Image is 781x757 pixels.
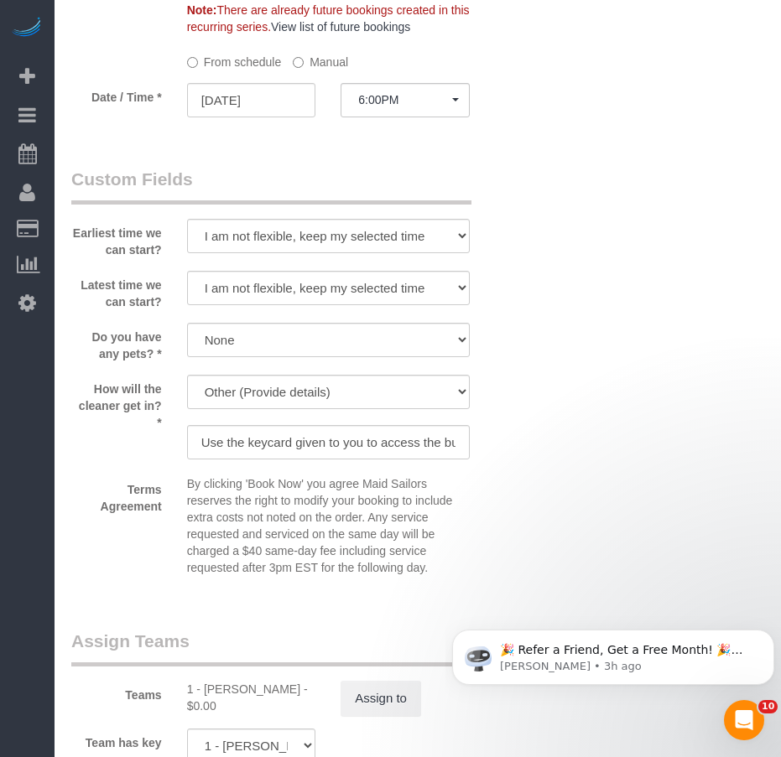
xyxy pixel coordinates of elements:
button: Assign to [341,681,421,716]
img: Automaid Logo [10,17,44,40]
span: 6:00PM [358,93,452,106]
label: Do you have any pets? * [59,323,174,362]
label: From schedule [187,48,282,70]
label: Team has key [59,728,174,751]
p: By clicking 'Book Now' you agree Maid Sailors reserves the right to modify your booking to includ... [187,475,470,576]
label: Terms Agreement [59,475,174,515]
span: 10 [758,700,778,713]
strong: Note: [187,3,217,17]
label: Date / Time * [59,83,174,106]
div: There are already future bookings created in this recurring series. [174,2,521,35]
label: Latest time we can start? [59,271,174,310]
label: Earliest time we can start? [59,219,174,258]
input: Manual [293,57,304,68]
a: View list of future bookings [271,20,410,34]
legend: Assign Teams [71,629,471,666]
label: How will the cleaner get in? * [59,375,174,431]
div: 2 hours x $0.00/hour [187,681,316,714]
label: Teams [59,681,174,703]
iframe: Intercom notifications message [445,594,781,712]
label: Manual [293,48,348,70]
button: 6:00PM [341,83,470,117]
input: From schedule [187,57,198,68]
iframe: Intercom live chat [724,700,764,740]
input: MM/DD/YYYY [187,83,316,117]
legend: Custom Fields [71,167,471,205]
